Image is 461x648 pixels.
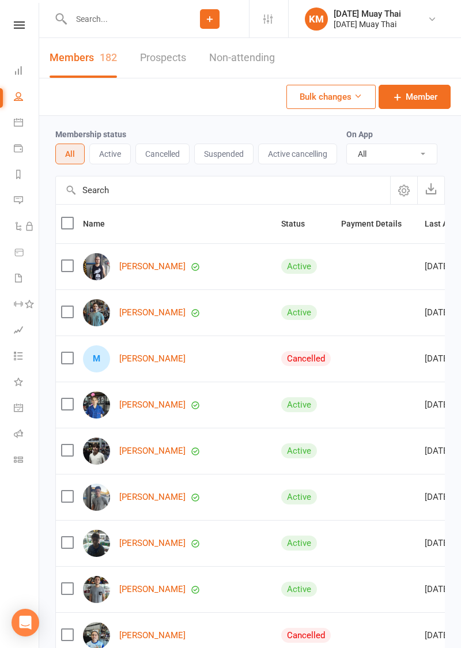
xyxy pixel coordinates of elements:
[56,176,390,204] input: Search
[135,144,190,164] button: Cancelled
[281,582,317,597] div: Active
[341,217,414,231] button: Payment Details
[341,219,414,228] span: Payment Details
[258,144,337,164] button: Active cancelling
[346,130,373,139] label: On App
[50,38,117,78] a: Members182
[119,308,186,318] a: [PERSON_NAME]
[14,318,40,344] a: Assessments
[14,448,40,474] a: Class kiosk mode
[119,631,186,641] a: [PERSON_NAME]
[83,219,118,228] span: Name
[119,400,186,410] a: [PERSON_NAME]
[194,144,254,164] button: Suspended
[14,85,40,111] a: People
[83,217,118,231] button: Name
[14,137,40,163] a: Payments
[14,59,40,85] a: Dashboard
[305,7,328,31] div: KM
[119,354,186,364] a: [PERSON_NAME]
[281,443,317,458] div: Active
[67,11,171,27] input: Search...
[281,397,317,412] div: Active
[281,628,331,643] div: Cancelled
[281,536,317,551] div: Active
[119,446,186,456] a: [PERSON_NAME]
[12,609,39,636] div: Open Intercom Messenger
[119,262,186,272] a: [PERSON_NAME]
[119,538,186,548] a: [PERSON_NAME]
[119,492,186,502] a: [PERSON_NAME]
[334,9,401,19] div: [DATE] Muay Thai
[14,163,40,189] a: Reports
[89,144,131,164] button: Active
[281,259,317,274] div: Active
[119,585,186,594] a: [PERSON_NAME]
[281,351,331,366] div: Cancelled
[14,240,40,266] a: Product Sales
[100,51,117,63] div: 182
[281,305,317,320] div: Active
[334,19,401,29] div: [DATE] Muay Thai
[281,489,317,504] div: Active
[14,396,40,422] a: General attendance kiosk mode
[379,85,451,109] a: Member
[55,144,85,164] button: All
[14,422,40,448] a: Roll call kiosk mode
[83,345,110,372] div: M
[281,217,318,231] button: Status
[14,111,40,137] a: Calendar
[286,85,376,109] button: Bulk changes
[281,219,318,228] span: Status
[140,38,186,78] a: Prospects
[209,38,275,78] a: Non-attending
[406,90,437,104] span: Member
[55,130,126,139] label: Membership status
[14,370,40,396] a: What's New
